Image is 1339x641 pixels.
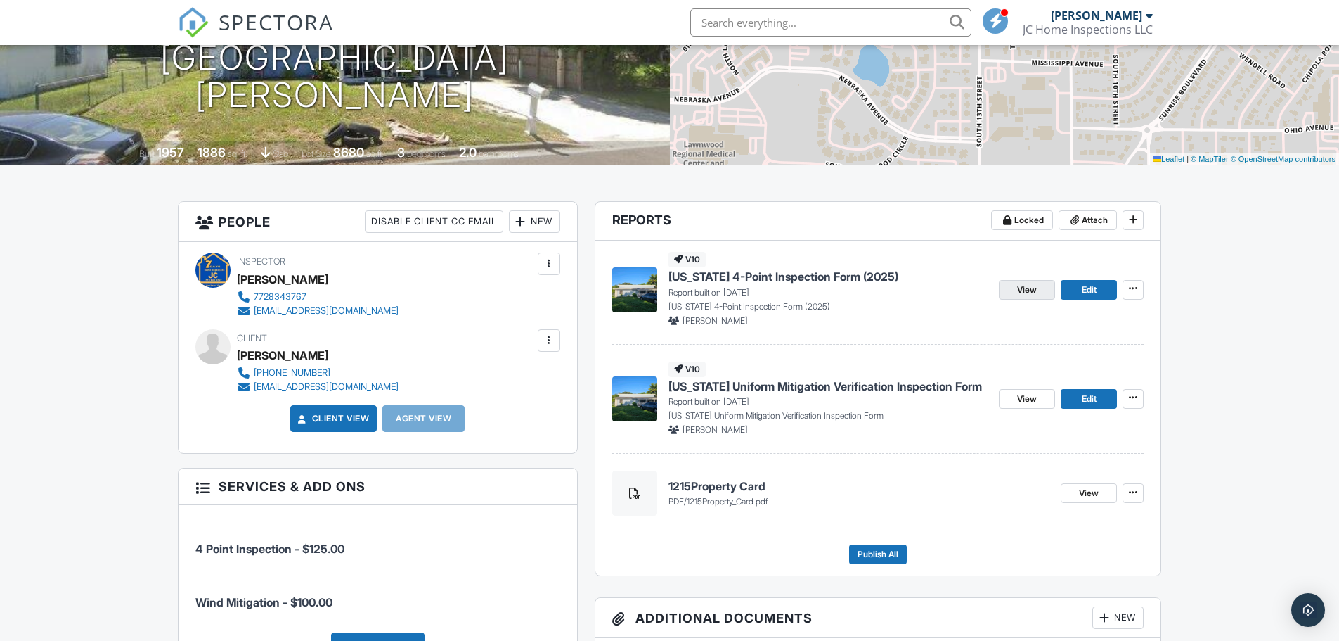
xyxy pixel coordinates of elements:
[254,305,399,317] div: [EMAIL_ADDRESS][DOMAIN_NAME]
[179,469,577,505] h3: Services & Add ons
[273,148,288,159] span: slab
[1291,593,1325,627] div: Open Intercom Messenger
[22,2,647,113] h1: 1215 [US_STATE] Ct [GEOGRAPHIC_DATA][PERSON_NAME]
[195,595,332,609] span: Wind Mitigation - $100.00
[178,19,334,49] a: SPECTORA
[237,256,285,267] span: Inspector
[237,269,328,290] div: [PERSON_NAME]
[219,7,334,37] span: SPECTORA
[1153,155,1184,163] a: Leaflet
[237,380,399,394] a: [EMAIL_ADDRESS][DOMAIN_NAME]
[195,516,560,569] li: Service: 4 Point Inspection
[366,148,384,159] span: sq.ft.
[195,569,560,621] li: Service: Wind Mitigation
[195,542,344,556] span: 4 Point Inspection - $125.00
[302,148,331,159] span: Lot Size
[254,367,330,379] div: [PHONE_NUMBER]
[237,290,399,304] a: 7728343767
[179,202,577,242] h3: People
[1092,607,1144,629] div: New
[178,7,209,38] img: The Best Home Inspection Software - Spectora
[237,366,399,380] a: [PHONE_NUMBER]
[157,145,184,160] div: 1957
[254,291,306,303] div: 7728343767
[1186,155,1189,163] span: |
[237,345,328,366] div: [PERSON_NAME]
[1023,23,1153,37] div: JC Home Inspections LLC
[237,304,399,318] a: [EMAIL_ADDRESS][DOMAIN_NAME]
[479,148,519,159] span: bathrooms
[407,148,446,159] span: bedrooms
[1191,155,1229,163] a: © MapTiler
[1231,155,1335,163] a: © OpenStreetMap contributors
[459,145,477,160] div: 2.0
[237,333,267,343] span: Client
[397,145,405,160] div: 3
[198,145,226,160] div: 1886
[1051,8,1142,23] div: [PERSON_NAME]
[509,210,560,233] div: New
[254,381,399,393] div: [EMAIL_ADDRESS][DOMAIN_NAME]
[365,210,503,233] div: Disable Client CC Email
[295,412,370,426] a: Client View
[228,148,247,159] span: sq. ft.
[690,8,971,37] input: Search everything...
[333,145,364,160] div: 8680
[595,598,1161,638] h3: Additional Documents
[139,148,155,159] span: Built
